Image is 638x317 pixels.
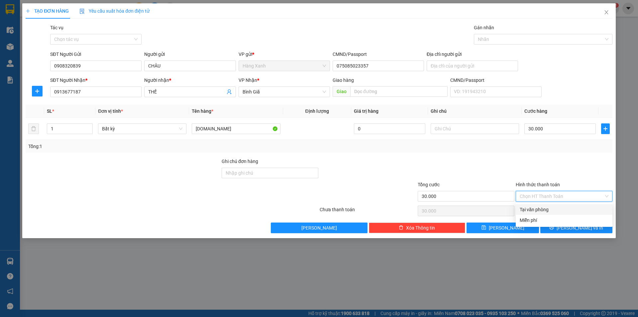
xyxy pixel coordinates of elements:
[333,86,350,97] span: Giao
[354,123,425,134] input: 0
[243,61,326,71] span: Hàng Xanh
[601,126,609,131] span: plus
[6,6,16,13] span: Gửi:
[79,8,150,14] span: Yêu cầu xuất hóa đơn điện tử
[144,51,236,58] div: Người gửi
[601,123,610,134] button: plus
[427,61,518,71] input: Địa chỉ của người gửi
[350,86,448,97] input: Dọc đường
[26,9,30,13] span: plus
[305,108,329,114] span: Định lượng
[549,225,554,231] span: printer
[557,224,603,232] span: [PERSON_NAME] và In
[333,78,354,83] span: Giao hàng
[597,3,616,22] button: Close
[32,88,42,94] span: plus
[6,14,52,23] div: 0908737892
[50,25,63,30] label: Tác vụ
[98,108,123,114] span: Đơn vị tính
[144,77,236,84] div: Người nhận
[222,168,318,178] input: Ghi chú đơn hàng
[301,224,337,232] span: [PERSON_NAME]
[467,223,539,233] button: save[PERSON_NAME]
[26,8,69,14] span: TẠO ĐƠN HÀNG
[428,105,522,118] th: Ghi chú
[516,182,560,187] label: Hình thức thanh toán
[50,51,142,58] div: SĐT Người Gửi
[271,223,368,233] button: [PERSON_NAME]
[319,206,417,218] div: Chưa thanh toán
[418,182,440,187] span: Tổng cước
[354,108,378,114] span: Giá trị hàng
[239,51,330,58] div: VP gửi
[369,223,466,233] button: deleteXóa Thông tin
[57,22,103,30] div: Xuan
[47,108,52,114] span: SL
[57,30,103,39] div: 0908778858
[239,78,257,83] span: VP Nhận
[520,217,608,224] div: Miễn phí
[427,51,518,58] div: Địa chỉ người gửi
[450,77,542,84] div: CMND/Passport
[227,89,232,94] span: user-add
[79,9,85,14] img: icon
[57,6,103,22] div: Nhơn Trạch
[102,124,182,134] span: Bất kỳ
[481,225,486,231] span: save
[57,6,73,13] span: Nhận:
[431,123,519,134] input: Ghi Chú
[28,123,39,134] button: delete
[192,108,213,114] span: Tên hàng
[6,6,52,14] div: Hàng Xanh
[489,224,524,232] span: [PERSON_NAME]
[474,25,494,30] label: Gán nhãn
[399,225,403,231] span: delete
[192,123,280,134] input: VD: Bàn, Ghế
[604,10,609,15] span: close
[540,223,612,233] button: printer[PERSON_NAME] và In
[28,143,246,150] div: Tổng: 1
[56,45,61,52] span: C :
[56,43,104,52] div: 100.000
[243,87,326,97] span: Bình Giã
[50,77,142,84] div: SĐT Người Nhận
[520,206,608,213] div: Tại văn phòng
[333,51,424,58] div: CMND/Passport
[32,86,43,96] button: plus
[222,159,258,164] label: Ghi chú đơn hàng
[524,108,547,114] span: Cước hàng
[406,224,435,232] span: Xóa Thông tin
